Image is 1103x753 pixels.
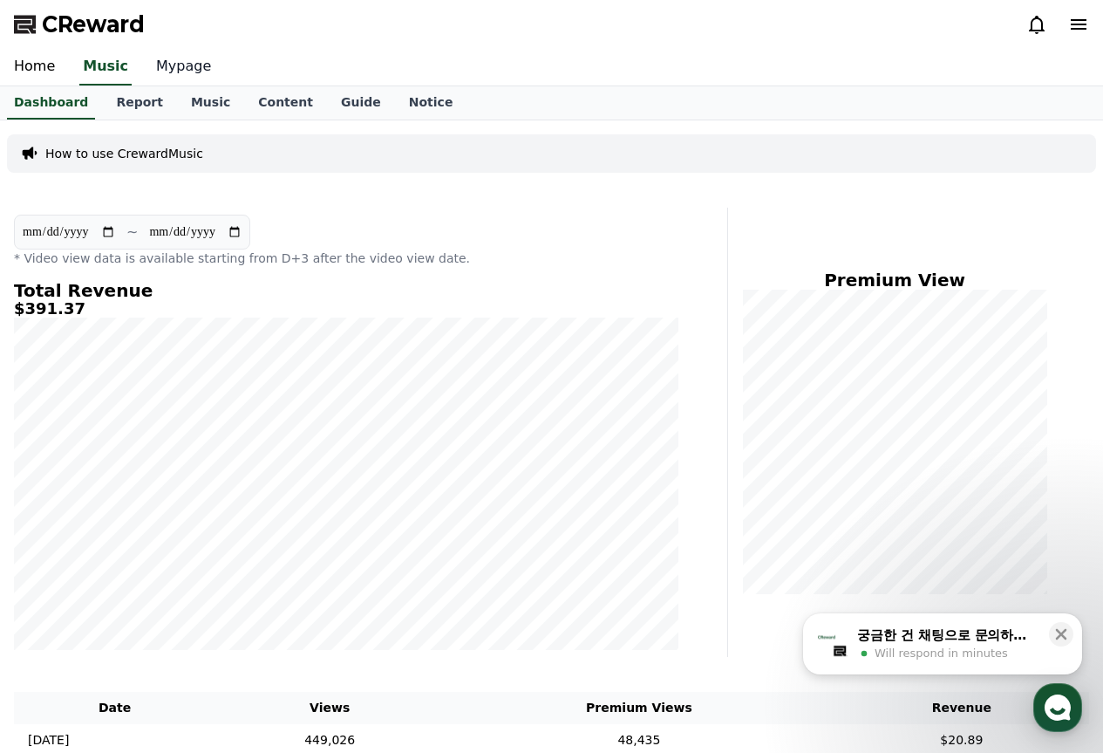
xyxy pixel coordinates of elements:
a: Settings [225,553,335,597]
h5: $391.37 [14,300,678,318]
p: [DATE] [28,731,69,750]
p: ~ [126,222,138,243]
a: Notice [395,86,467,120]
a: Report [102,86,177,120]
a: Mypage [142,49,225,86]
span: Messages [145,580,196,594]
th: Views [215,692,444,724]
h4: Total Revenue [14,281,678,300]
th: Date [14,692,215,724]
th: Revenue [834,692,1089,724]
a: Home [5,553,115,597]
a: CReward [14,10,145,38]
a: Music [177,86,244,120]
a: Guide [327,86,395,120]
p: * Video view data is available starting from D+3 after the video view date. [14,250,678,267]
a: Content [244,86,327,120]
span: CReward [42,10,145,38]
span: Home [44,579,75,593]
a: Music [79,49,132,86]
a: How to use CrewardMusic [45,145,203,162]
span: Settings [258,579,301,593]
th: Premium Views [444,692,834,724]
h4: Premium View [742,270,1047,290]
a: Dashboard [7,86,95,120]
a: Messages [115,553,225,597]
